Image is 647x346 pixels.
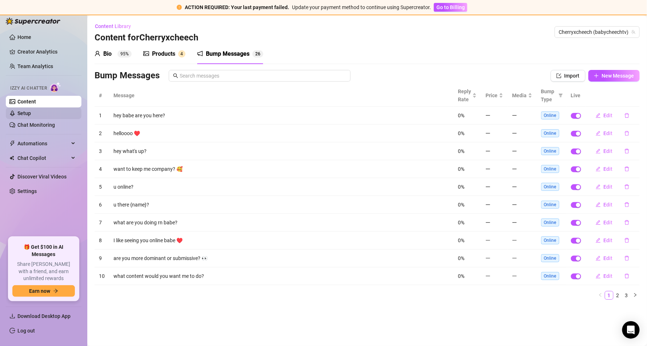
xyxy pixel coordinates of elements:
[486,256,491,261] span: minus
[152,50,175,58] div: Products
[95,125,109,142] td: 2
[512,166,517,172] span: minus
[486,131,491,136] span: minus
[458,130,464,136] span: 0%
[109,178,454,196] td: u online?
[17,313,71,319] span: Download Desktop App
[541,254,559,262] span: Online
[9,313,15,319] span: download
[109,232,454,249] td: I like seeing you online babe ♥️
[95,23,131,29] span: Content Library
[619,163,635,175] button: delete
[512,274,517,279] span: minus
[109,249,454,267] td: are you more dominant or submissive? 👀
[622,321,640,339] div: Open Intercom Messenger
[292,4,431,10] span: Update your payment method to continue using Supercreator.
[185,4,289,10] strong: ACTION REQUIRED: Your last payment failed.
[602,73,634,79] span: New Message
[117,50,132,58] sup: 95%
[556,73,562,78] span: import
[486,184,491,189] span: minus
[95,214,109,232] td: 7
[458,220,464,225] span: 0%
[590,217,619,228] button: Edit
[10,85,47,92] span: Izzy AI Chatter
[458,273,464,279] span: 0%
[590,110,619,121] button: Edit
[590,270,619,282] button: Edit
[541,201,559,209] span: Online
[604,273,613,279] span: Edit
[180,72,346,80] input: Search messages
[109,107,454,125] td: hey babe are you here?
[95,267,109,285] td: 10
[604,148,613,154] span: Edit
[619,145,635,157] button: delete
[622,291,631,300] li: 3
[103,50,112,58] div: Bio
[95,32,198,44] h3: Content for Cherryxcheech
[458,113,464,118] span: 0%
[17,63,53,69] a: Team Analytics
[596,202,601,207] span: edit
[604,202,613,208] span: Edit
[17,110,31,116] a: Setup
[486,274,491,279] span: minus
[557,86,564,105] span: filter
[95,107,109,125] td: 1
[454,84,481,107] th: Reply Rate
[590,199,619,211] button: Edit
[590,252,619,264] button: Edit
[178,50,185,58] sup: 4
[541,272,559,280] span: Online
[434,4,467,10] a: Go to Billing
[605,291,613,299] a: 1
[17,152,69,164] span: Chat Copilot
[95,51,100,56] span: user
[588,70,640,82] button: New Message
[512,113,517,118] span: minus
[619,199,635,211] button: delete
[486,91,498,99] span: Price
[624,184,630,189] span: delete
[604,220,613,225] span: Edit
[458,148,464,154] span: 0%
[9,141,15,146] span: thunderbolt
[604,130,613,136] span: Edit
[624,131,630,136] span: delete
[596,274,601,279] span: edit
[598,293,603,297] span: left
[458,255,464,261] span: 0%
[95,249,109,267] td: 9
[109,142,454,160] td: hey what's up?
[604,237,613,243] span: Edit
[551,70,586,82] button: Import
[619,181,635,193] button: delete
[541,183,559,191] span: Online
[109,267,454,285] td: what content would you want me to do?
[624,149,630,154] span: delete
[17,99,36,105] a: Content
[631,291,640,300] li: Next Page
[6,17,60,25] img: logo-BBDzfeDw.svg
[17,46,76,58] a: Creator Analytics
[541,129,559,137] span: Online
[596,238,601,243] span: edit
[596,113,601,118] span: edit
[541,87,556,103] span: Bump Type
[50,82,61,93] img: AI Chatter
[605,291,614,300] li: 1
[619,217,635,228] button: delete
[95,196,109,214] td: 6
[109,84,454,107] th: Message
[481,84,508,107] th: Price
[596,256,601,261] span: edit
[559,93,563,98] span: filter
[541,219,559,227] span: Online
[623,291,631,299] a: 3
[590,145,619,157] button: Edit
[596,131,601,136] span: edit
[95,142,109,160] td: 3
[590,163,619,175] button: Edit
[252,50,263,58] sup: 26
